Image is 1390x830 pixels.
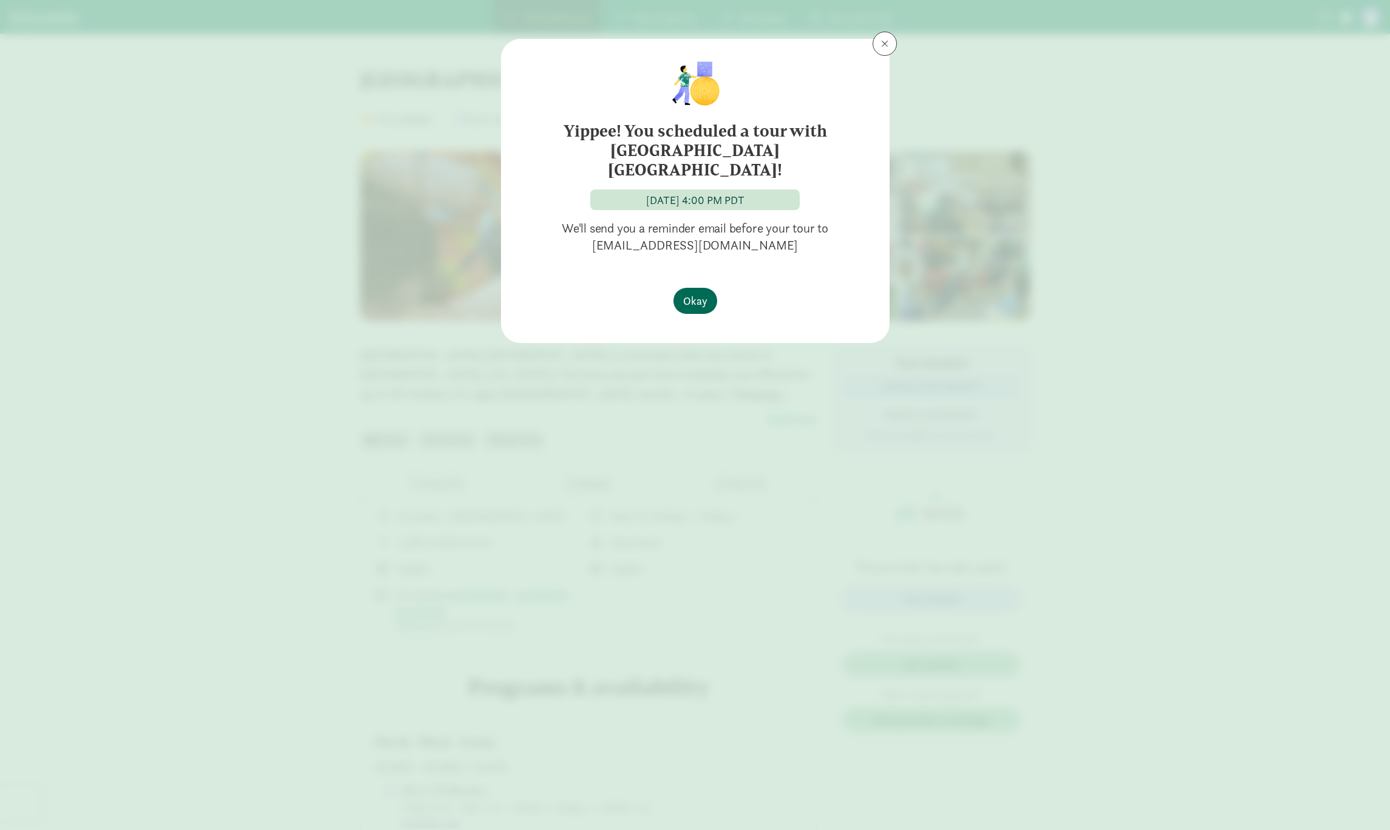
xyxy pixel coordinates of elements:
h6: Yippee! You scheduled a tour with [GEOGRAPHIC_DATA] [GEOGRAPHIC_DATA]! [525,121,865,180]
button: Okay [673,288,717,314]
span: Okay [683,293,707,309]
div: [DATE] 4:00 PM PDT [646,192,744,208]
img: illustration-child1.png [664,58,725,107]
p: We'll send you a reminder email before your tour to [EMAIL_ADDRESS][DOMAIN_NAME] [520,220,870,254]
